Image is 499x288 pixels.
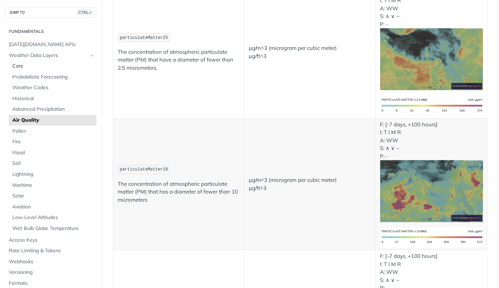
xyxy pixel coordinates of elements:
span: [DATE][DOMAIN_NAME] APIs [9,41,95,48]
span: Historical [12,95,95,102]
a: Weather Codes [9,82,96,93]
span: Expand image [380,234,483,240]
a: Flood [9,148,96,158]
span: Pollen [12,128,95,135]
span: Rate Limiting & Tokens [9,247,95,254]
a: Maritime [9,180,96,191]
a: Weather Data LayersHide subpages for Weather Data Layers [5,50,96,61]
span: Fire [12,138,95,145]
p: F: [-7 days, +100 hours] I: T I M R A: WW S: ∧ ∨ ~ P: - [380,121,483,222]
span: Flood [12,149,95,156]
a: Probabilistic Forecasting [9,72,96,82]
a: Webhooks [5,257,96,267]
a: Low-Level Altitudes [9,212,96,223]
p: The concentration of atmospheric particulate matter (PM) that has a diameter of fewer than 10 mic... [118,180,239,204]
a: Core [9,61,96,71]
span: Aviation [12,203,95,211]
h2: Fundamentals [5,28,96,35]
span: particulateMatter25 [120,35,168,40]
a: Pollen [9,126,96,137]
span: Weather Data Layers [9,52,87,59]
span: Access Keys [9,237,95,244]
span: Soil [12,160,95,167]
a: Aviation [9,202,96,212]
img: pm25 [380,96,483,116]
span: Solar [12,192,95,200]
span: Wet Bulb Globe Temperature [12,225,95,232]
a: Access Keys [5,235,96,246]
span: Maritime [12,182,95,189]
img: pm10 [380,160,483,222]
span: Versioning [9,269,95,276]
a: Soil [9,158,96,169]
img: pm25 [380,28,483,90]
span: Lightning [12,171,95,178]
span: Core [12,63,95,70]
a: Solar [9,191,96,201]
a: Wet Bulb Globe Temperature [9,223,96,234]
a: Versioning [5,267,96,278]
button: JUMP TOCTRL-/ [5,7,96,18]
span: Advanced Precipitation [12,106,95,113]
span: Low-Level Altitudes [12,214,95,221]
p: μg/m^3 (microgram per cubic meter) μg/ft^3 [249,176,370,192]
span: Formats [9,280,95,287]
span: Webhooks [9,258,95,265]
span: Expand image [380,187,483,194]
p: μg/m^3 (microgram per cubic meter) μg/ft^3 [249,44,370,60]
a: Lightning [9,169,96,180]
span: Probabilistic Forecasting [12,74,95,81]
a: Air Quality [9,115,96,126]
span: Air Quality [12,117,95,124]
button: Hide subpages for Weather Data Layers [89,53,95,58]
a: Rate Limiting & Tokens [5,246,96,256]
a: Historical [9,93,96,104]
a: Advanced Precipitation [9,104,96,115]
span: particulateMatter10 [120,167,168,172]
span: Expand image [380,56,483,62]
a: Fire [9,137,96,147]
span: Expand image [380,102,483,109]
img: pm10 [380,227,483,248]
span: Weather Codes [12,84,95,91]
p: The concentration of atmospheric particulate matter (PM) that have a diameter of fewer than 2.5 m... [118,48,239,72]
span: CTRL-/ [77,10,93,15]
a: [DATE][DOMAIN_NAME] APIs [5,39,96,50]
